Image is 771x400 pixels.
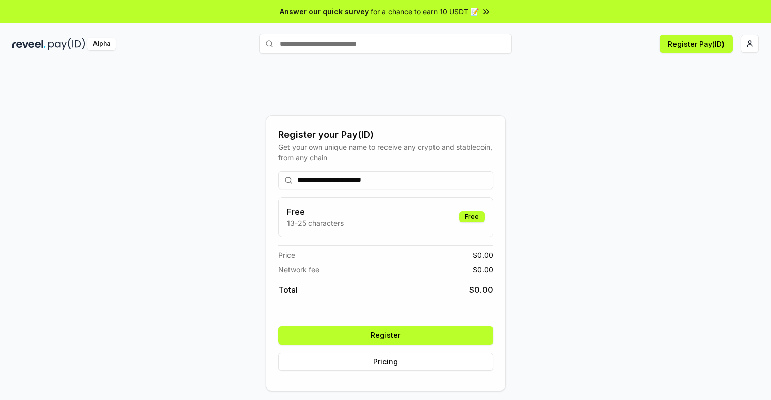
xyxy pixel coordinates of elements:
[473,264,493,275] span: $ 0.00
[278,250,295,260] span: Price
[371,6,479,17] span: for a chance to earn 10 USDT 📝
[12,38,46,50] img: reveel_dark
[278,353,493,371] button: Pricing
[278,142,493,163] div: Get your own unique name to receive any crypto and stablecoin, from any chain
[278,283,298,296] span: Total
[278,128,493,142] div: Register your Pay(ID)
[280,6,369,17] span: Answer our quick survey
[87,38,116,50] div: Alpha
[278,264,319,275] span: Network fee
[459,211,485,222] div: Free
[473,250,493,260] span: $ 0.00
[469,283,493,296] span: $ 0.00
[278,326,493,345] button: Register
[287,206,344,218] h3: Free
[660,35,733,53] button: Register Pay(ID)
[48,38,85,50] img: pay_id
[287,218,344,228] p: 13-25 characters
